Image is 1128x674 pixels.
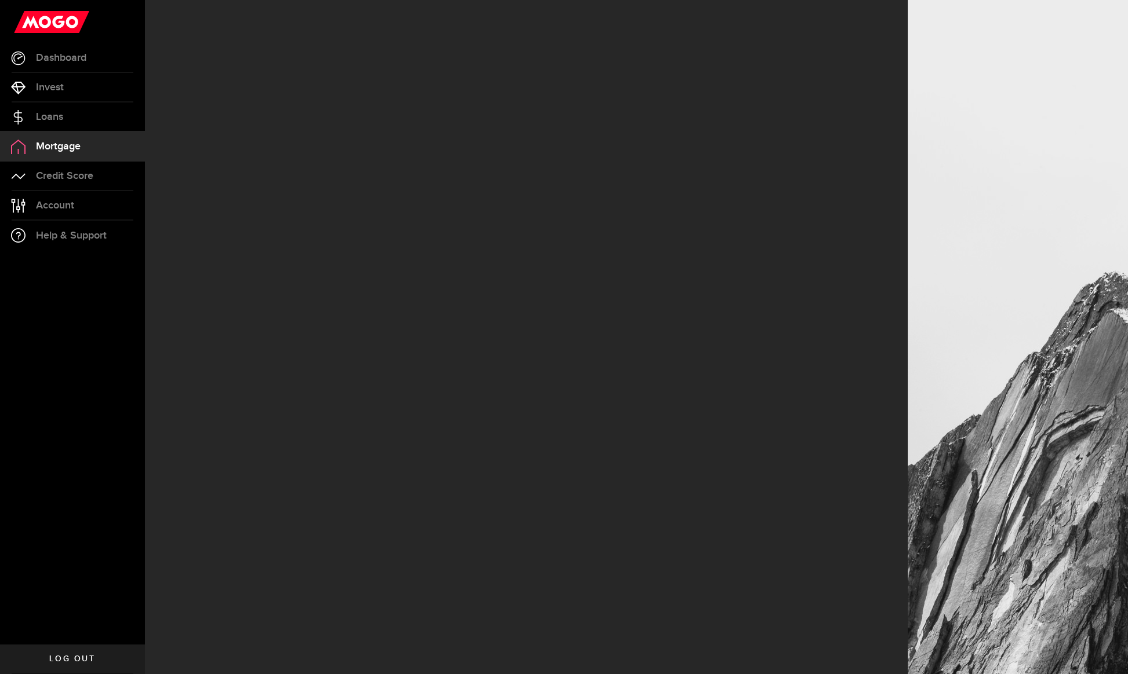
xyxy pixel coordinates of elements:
[36,200,74,211] span: Account
[36,141,81,152] span: Mortgage
[36,171,93,181] span: Credit Score
[9,5,44,39] button: Open LiveChat chat widget
[49,655,95,663] span: Log out
[36,82,64,93] span: Invest
[36,53,86,63] span: Dashboard
[36,230,107,241] span: Help & Support
[36,112,63,122] span: Loans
